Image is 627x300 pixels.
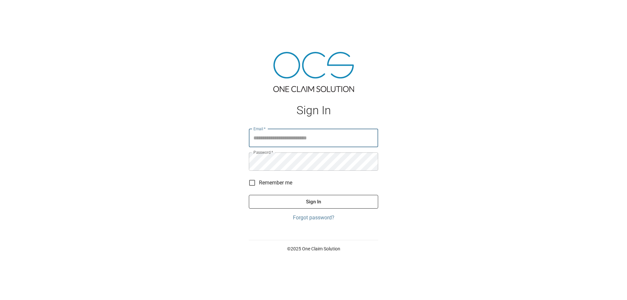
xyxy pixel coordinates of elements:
label: Password [253,150,273,155]
p: © 2025 One Claim Solution [249,245,378,252]
img: ocs-logo-tra.png [273,52,354,92]
h1: Sign In [249,104,378,117]
label: Email [253,126,266,132]
img: ocs-logo-white-transparent.png [8,4,34,17]
span: Remember me [259,179,292,187]
button: Sign In [249,195,378,209]
a: Forgot password? [249,214,378,222]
